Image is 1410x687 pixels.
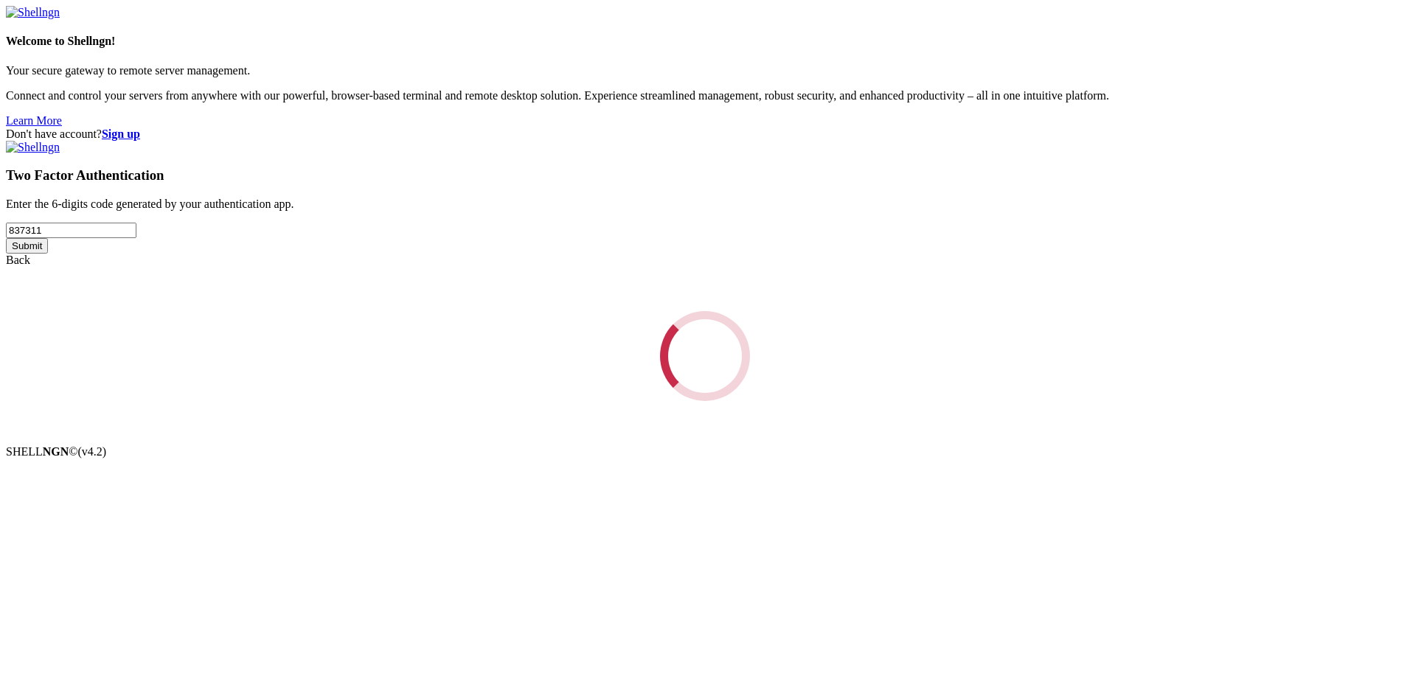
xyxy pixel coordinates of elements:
h4: Welcome to Shellngn! [6,35,1404,48]
span: 4.2.0 [78,445,107,458]
a: Back [6,254,30,266]
input: Two factor code [6,223,136,238]
div: Loading... [660,311,750,401]
p: Connect and control your servers from anywhere with our powerful, browser-based terminal and remo... [6,89,1404,102]
img: Shellngn [6,141,60,154]
h3: Two Factor Authentication [6,167,1404,184]
span: SHELL © [6,445,106,458]
div: Don't have account? [6,128,1404,141]
p: Enter the 6-digits code generated by your authentication app. [6,198,1404,211]
a: Sign up [102,128,140,140]
p: Your secure gateway to remote server management. [6,64,1404,77]
img: Shellngn [6,6,60,19]
a: Learn More [6,114,62,127]
input: Submit [6,238,48,254]
b: NGN [43,445,69,458]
